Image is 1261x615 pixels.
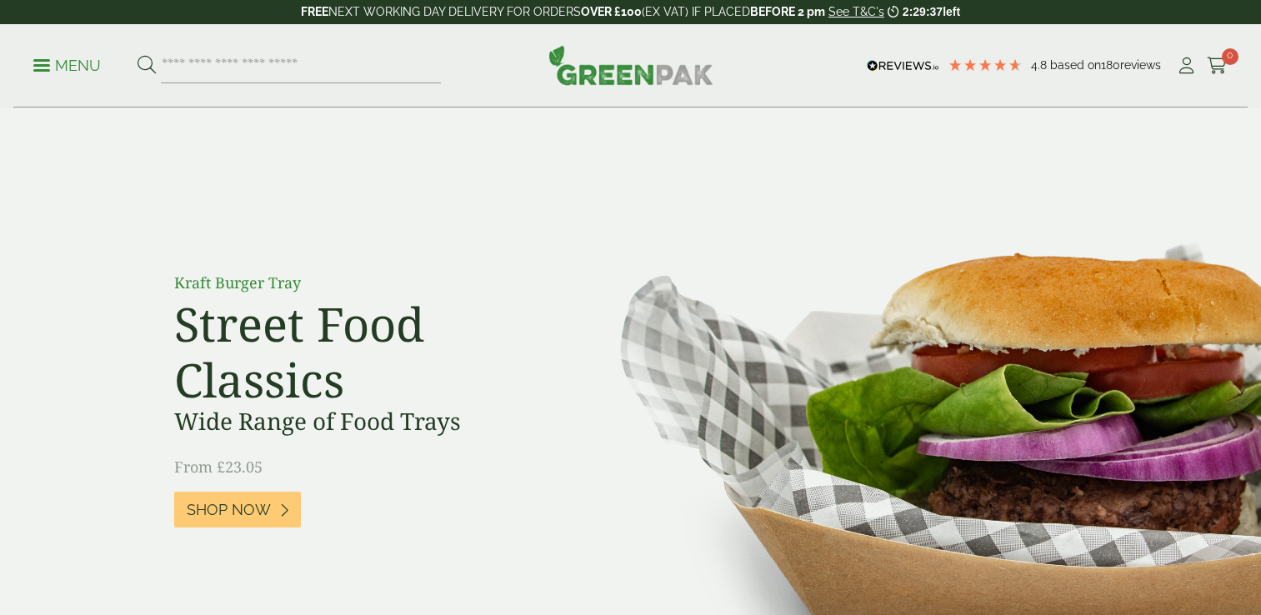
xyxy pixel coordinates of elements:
img: REVIEWS.io [867,60,939,72]
span: Shop Now [187,501,271,519]
i: Cart [1207,57,1228,74]
h3: Wide Range of Food Trays [174,407,549,436]
a: 0 [1207,53,1228,78]
span: reviews [1120,58,1161,72]
span: 2:29:37 [903,5,943,18]
span: left [943,5,960,18]
i: My Account [1176,57,1197,74]
img: GreenPak Supplies [548,45,713,85]
strong: BEFORE 2 pm [750,5,825,18]
span: 180 [1101,58,1120,72]
span: From £23.05 [174,457,263,477]
a: Shop Now [174,492,301,527]
p: Menu [33,56,101,76]
h2: Street Food Classics [174,296,549,407]
a: See T&C's [828,5,884,18]
span: 4.8 [1031,58,1050,72]
div: 4.78 Stars [948,57,1023,72]
strong: OVER £100 [581,5,642,18]
span: Based on [1050,58,1101,72]
a: Menu [33,56,101,72]
span: 0 [1222,48,1238,65]
p: Kraft Burger Tray [174,272,549,294]
strong: FREE [301,5,328,18]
